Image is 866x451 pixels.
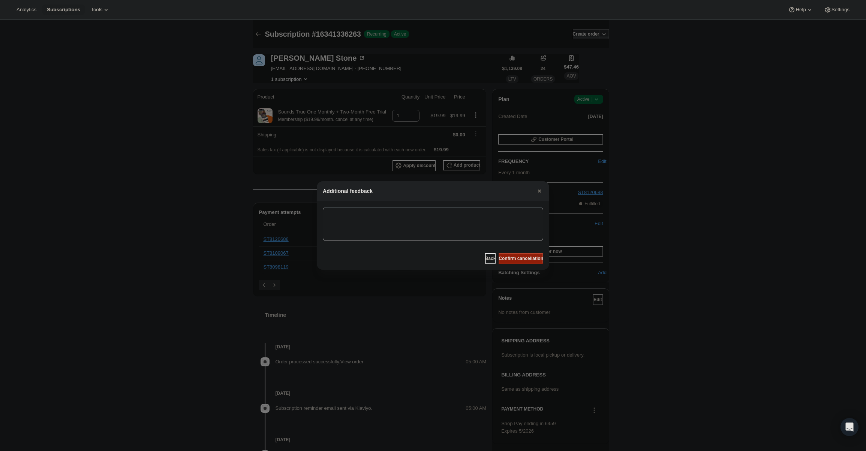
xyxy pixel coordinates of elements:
button: Analytics [12,4,41,15]
span: Analytics [16,7,36,13]
span: Settings [832,7,850,13]
button: Tools [86,4,114,15]
span: Tools [91,7,102,13]
span: Back [485,255,496,261]
div: Open Intercom Messenger [841,418,859,436]
button: Settings [820,4,854,15]
span: Subscriptions [47,7,80,13]
button: Confirm cancellation [499,253,543,264]
span: Help [796,7,806,13]
button: Close [534,186,545,196]
h2: Additional feedback [323,187,373,195]
button: Subscriptions [42,4,85,15]
button: Back [485,253,496,264]
button: Help [784,4,818,15]
span: Confirm cancellation [499,255,543,261]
